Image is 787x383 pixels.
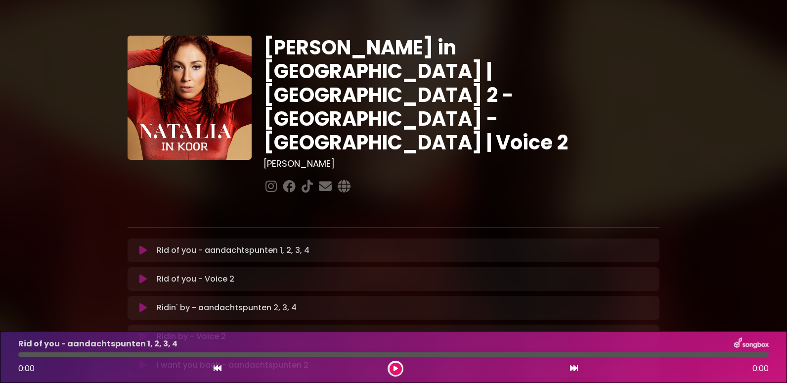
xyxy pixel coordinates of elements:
[157,273,234,285] p: Rid of you - Voice 2
[157,302,297,314] p: Ridin' by - aandachtspunten 2, 3, 4
[18,338,177,350] p: Rid of you - aandachtspunten 1, 2, 3, 4
[752,363,769,375] span: 0:00
[157,244,309,256] p: Rid of you - aandachtspunten 1, 2, 3, 4
[263,36,659,154] h1: [PERSON_NAME] in [GEOGRAPHIC_DATA] | [GEOGRAPHIC_DATA] 2 - [GEOGRAPHIC_DATA] - [GEOGRAPHIC_DATA] ...
[128,36,252,160] img: YTVS25JmS9CLUqXqkEhs
[734,337,769,350] img: songbox-logo-white.png
[263,158,659,169] h3: [PERSON_NAME]
[157,331,226,342] p: Ridin by - Voice 2
[18,363,35,374] span: 0:00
